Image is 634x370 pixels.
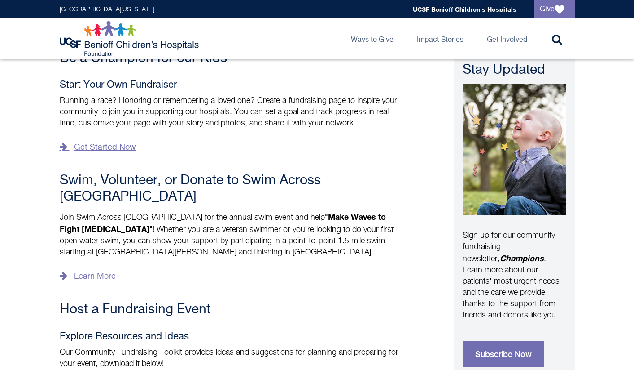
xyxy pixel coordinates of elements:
[60,95,405,129] p: Running a race? Honoring or remembering a loved one? Create a fundraising page to inspire your co...
[500,253,544,263] strong: Champions
[463,341,544,367] a: Subscribe Now
[60,21,201,57] img: Logo for UCSF Benioff Children's Hospitals Foundation
[60,302,405,318] h3: Host a Fundraising Event
[325,214,328,222] b: "
[463,61,566,79] div: Stay Updated
[413,5,516,13] a: UCSF Benioff Children's Hospitals
[60,347,405,370] p: Our Community Fundraising Toolkit provides ideas and suggestions for planning and preparing for y...
[60,173,405,205] h3: Swim, Volunteer, or Donate to Swim Across [GEOGRAPHIC_DATA]
[534,0,575,18] a: Give
[463,230,566,321] p: Sign up for our community fundraising newsletter, . Learn more about our patients' most urgent ne...
[480,18,534,59] a: Get Involved
[60,331,405,343] h4: Explore Resources and Ideas
[60,6,154,13] a: [GEOGRAPHIC_DATA][US_STATE]
[149,226,153,234] b: "
[344,18,401,59] a: Ways to Give
[60,269,116,284] a: Learn More
[410,18,471,59] a: Impact Stories
[60,140,136,155] a: Get Started Now
[60,211,405,258] p: Join Swim Across [GEOGRAPHIC_DATA] for the annual swim event and help ! Whether you are a veteran...
[463,84,566,215] img: A smiling boy sits outside
[60,80,405,91] h4: Start Your Own Fundraiser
